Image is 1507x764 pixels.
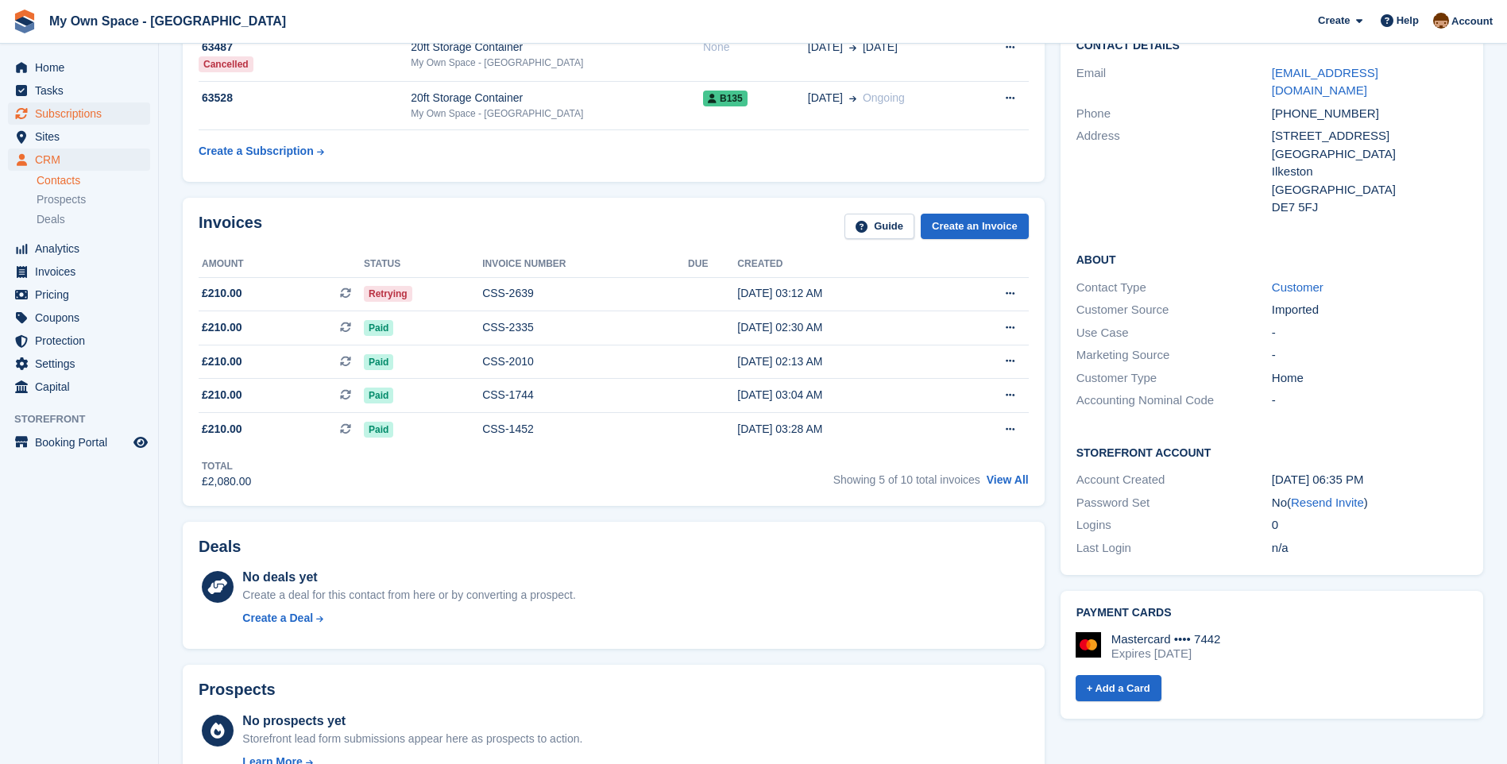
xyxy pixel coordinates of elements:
a: Preview store [131,433,150,452]
span: Account [1451,14,1493,29]
div: Ilkeston [1272,163,1467,181]
div: [DATE] 03:12 AM [737,285,946,302]
span: Deals [37,212,65,227]
h2: Deals [199,538,241,556]
div: Customer Source [1076,301,1272,319]
h2: Payment cards [1076,607,1467,619]
a: menu [8,353,150,375]
div: 20ft Storage Container [411,90,703,106]
div: Phone [1076,105,1272,123]
span: Invoices [35,260,130,283]
div: Marketing Source [1076,346,1272,365]
span: CRM [35,149,130,171]
a: Guide [844,214,914,240]
a: Contacts [37,173,150,188]
a: menu [8,376,150,398]
img: Paula Harris [1433,13,1449,29]
h2: Contact Details [1076,40,1467,52]
div: Home [1272,369,1467,388]
span: Coupons [35,307,130,329]
a: menu [8,284,150,306]
div: None [703,39,808,56]
div: Create a deal for this contact from here or by converting a prospect. [242,587,575,604]
a: Customer [1272,280,1323,294]
th: Due [688,252,737,277]
div: CSS-1744 [482,387,688,403]
span: Retrying [364,286,412,302]
a: menu [8,431,150,453]
span: Storefront [14,411,158,427]
span: Pricing [35,284,130,306]
th: Created [737,252,946,277]
div: [PHONE_NUMBER] [1272,105,1467,123]
div: Use Case [1076,324,1272,342]
div: My Own Space - [GEOGRAPHIC_DATA] [411,56,703,70]
a: menu [8,125,150,148]
a: Resend Invite [1291,496,1364,509]
a: + Add a Card [1076,675,1161,701]
div: Total [202,459,251,473]
span: Paid [364,388,393,403]
a: My Own Space - [GEOGRAPHIC_DATA] [43,8,292,34]
div: £2,080.00 [202,473,251,490]
div: [DATE] 02:13 AM [737,353,946,370]
div: No prospects yet [242,712,582,731]
a: menu [8,307,150,329]
a: menu [8,79,150,102]
th: Invoice number [482,252,688,277]
div: [DATE] 06:35 PM [1272,471,1467,489]
div: Logins [1076,516,1272,534]
div: Expires [DATE] [1111,646,1221,661]
img: Mastercard Logo [1076,632,1101,658]
span: Prospects [37,192,86,207]
h2: Prospects [199,681,276,699]
span: Sites [35,125,130,148]
div: CSS-2639 [482,285,688,302]
div: Last Login [1076,539,1272,558]
span: [DATE] [863,39,898,56]
div: - [1272,324,1467,342]
div: Address [1076,127,1272,217]
div: 0 [1272,516,1467,534]
img: stora-icon-8386f47178a22dfd0bd8f6a31ec36ba5ce8667c1dd55bd0f319d3a0aa187defe.svg [13,10,37,33]
div: Accounting Nominal Code [1076,392,1272,410]
div: Create a Deal [242,610,313,627]
span: Paid [364,422,393,438]
span: £210.00 [202,319,242,336]
div: Cancelled [199,56,253,72]
div: - [1272,392,1467,410]
a: Create a Subscription [199,137,324,166]
span: Home [35,56,130,79]
span: Capital [35,376,130,398]
a: menu [8,330,150,352]
div: [GEOGRAPHIC_DATA] [1272,145,1467,164]
div: CSS-1452 [482,421,688,438]
a: Create an Invoice [921,214,1029,240]
span: Subscriptions [35,102,130,125]
div: Account Created [1076,471,1272,489]
div: Contact Type [1076,279,1272,297]
span: Analytics [35,237,130,260]
div: Create a Subscription [199,143,314,160]
span: Help [1397,13,1419,29]
span: [DATE] [808,90,843,106]
div: [GEOGRAPHIC_DATA] [1272,181,1467,199]
div: Password Set [1076,494,1272,512]
div: [STREET_ADDRESS] [1272,127,1467,145]
a: View All [987,473,1029,486]
span: ( ) [1287,496,1368,509]
span: Showing 5 of 10 total invoices [833,473,980,486]
div: 20ft Storage Container [411,39,703,56]
a: Create a Deal [242,610,575,627]
div: No deals yet [242,568,575,587]
div: CSS-2010 [482,353,688,370]
div: [DATE] 03:28 AM [737,421,946,438]
span: Booking Portal [35,431,130,453]
a: Deals [37,211,150,228]
span: Tasks [35,79,130,102]
span: Paid [364,354,393,370]
div: Imported [1272,301,1467,319]
div: Email [1076,64,1272,100]
span: £210.00 [202,387,242,403]
div: n/a [1272,539,1467,558]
